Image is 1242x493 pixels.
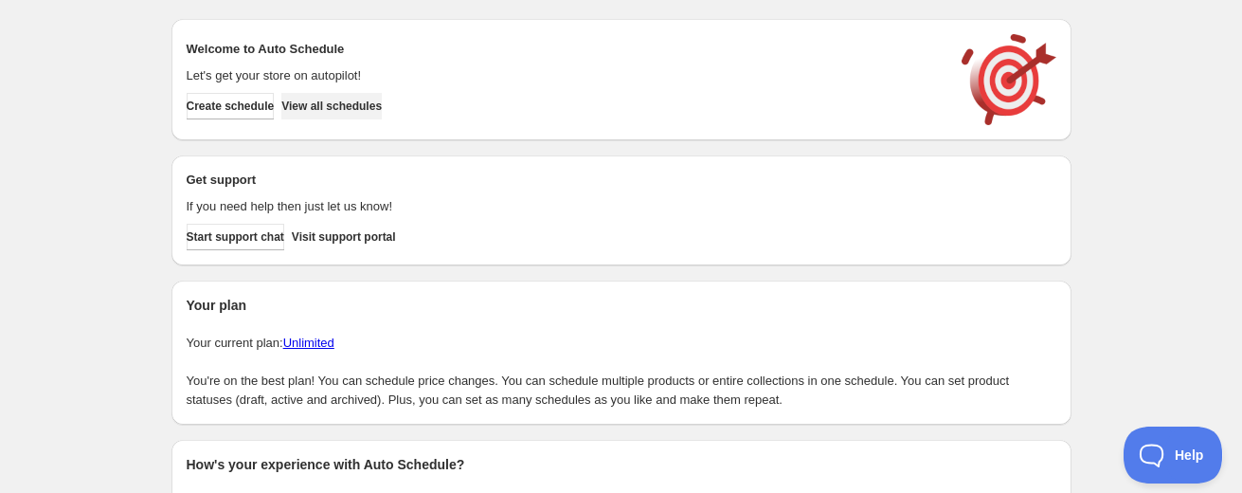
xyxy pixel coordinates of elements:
[281,99,382,114] span: View all schedules
[187,372,1056,410] p: You're on the best plan! You can schedule price changes. You can schedule multiple products or en...
[292,224,396,250] a: Visit support portal
[187,197,943,216] p: If you need help then just let us know!
[187,334,1056,353] p: Your current plan:
[292,229,396,245] span: Visit support portal
[187,229,284,245] span: Start support chat
[187,224,284,250] a: Start support chat
[187,171,943,190] h2: Get support
[1124,427,1223,484] iframe: Toggle Customer Support
[187,455,1056,474] h2: How's your experience with Auto Schedule?
[187,93,275,119] button: Create schedule
[281,93,382,119] button: View all schedules
[187,99,275,114] span: Create schedule
[187,40,943,59] h2: Welcome to Auto Schedule
[283,336,334,350] a: Unlimited
[187,66,943,85] p: Let's get your store on autopilot!
[187,296,1056,315] h2: Your plan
